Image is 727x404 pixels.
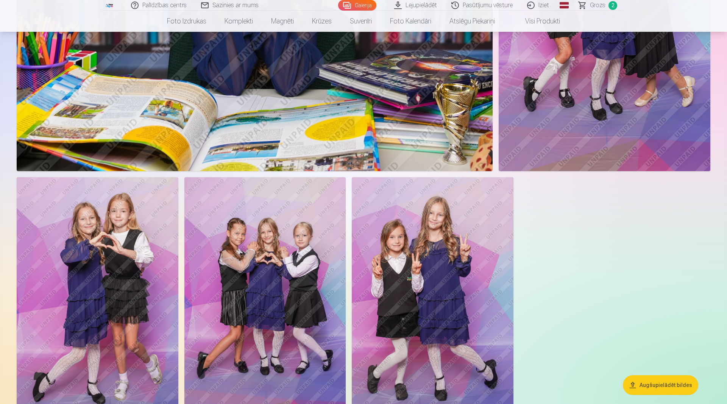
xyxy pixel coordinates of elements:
[440,11,504,32] a: Atslēgu piekariņi
[608,1,617,10] span: 2
[215,11,262,32] a: Komplekti
[105,3,114,8] img: /fa1
[341,11,381,32] a: Suvenīri
[381,11,440,32] a: Foto kalendāri
[262,11,303,32] a: Magnēti
[623,375,698,395] button: Augšupielādēt bildes
[303,11,341,32] a: Krūzes
[590,1,605,10] span: Grozs
[504,11,569,32] a: Visi produkti
[158,11,215,32] a: Foto izdrukas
